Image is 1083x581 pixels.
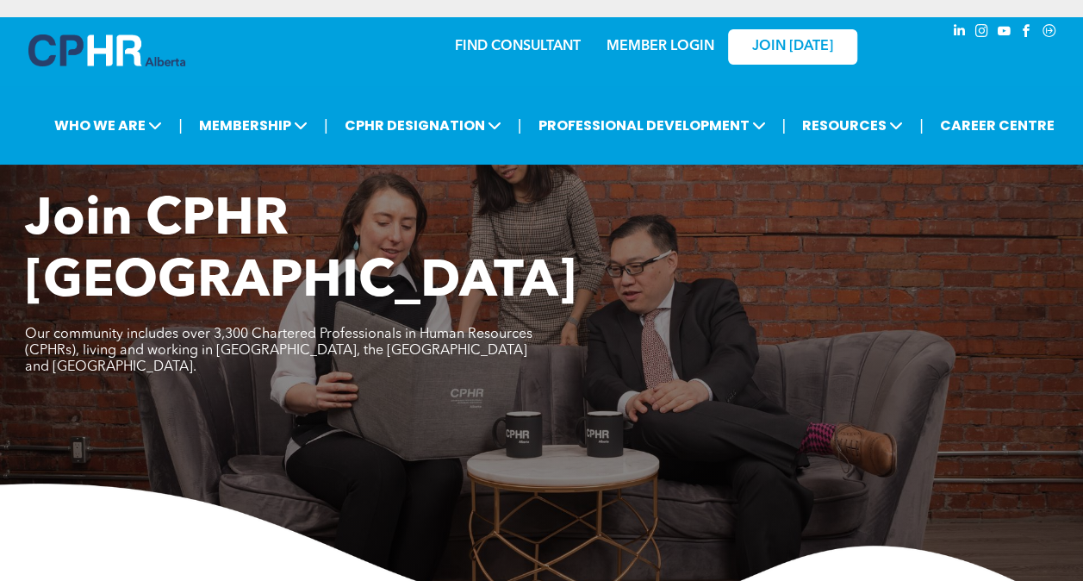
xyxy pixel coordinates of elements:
[607,40,714,53] a: MEMBER LOGIN
[935,109,1060,141] a: CAREER CENTRE
[28,34,185,66] img: A blue and white logo for cp alberta
[1018,22,1036,45] a: facebook
[973,22,992,45] a: instagram
[950,22,969,45] a: linkedin
[25,195,576,309] span: Join CPHR [GEOGRAPHIC_DATA]
[919,108,924,143] li: |
[1040,22,1059,45] a: Social network
[178,108,183,143] li: |
[49,109,167,141] span: WHO WE ARE
[324,108,328,143] li: |
[752,39,833,55] span: JOIN [DATE]
[194,109,313,141] span: MEMBERSHIP
[532,109,770,141] span: PROFESSIONAL DEVELOPMENT
[995,22,1014,45] a: youtube
[797,109,908,141] span: RESOURCES
[728,29,857,65] a: JOIN [DATE]
[455,40,581,53] a: FIND CONSULTANT
[518,108,522,143] li: |
[339,109,507,141] span: CPHR DESIGNATION
[25,328,532,374] span: Our community includes over 3,300 Chartered Professionals in Human Resources (CPHRs), living and ...
[781,108,786,143] li: |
